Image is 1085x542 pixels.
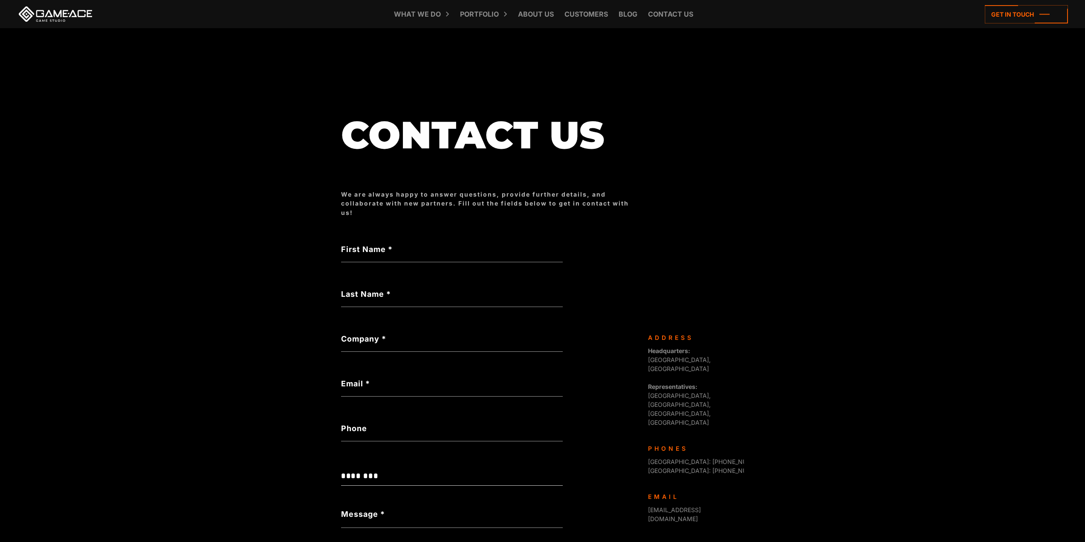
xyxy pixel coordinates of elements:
[648,458,766,465] span: [GEOGRAPHIC_DATA]: [PHONE_NUMBER]
[341,423,563,434] label: Phone
[648,347,711,372] span: [GEOGRAPHIC_DATA], [GEOGRAPHIC_DATA]
[648,492,738,501] div: Email
[648,333,738,342] div: Address
[341,114,639,156] h1: Contact us
[648,383,697,390] strong: Representatives:
[648,383,711,426] span: [GEOGRAPHIC_DATA], [GEOGRAPHIC_DATA], [GEOGRAPHIC_DATA], [GEOGRAPHIC_DATA]
[648,347,690,354] strong: Headquarters:
[341,288,563,300] label: Last Name *
[341,378,563,389] label: Email *
[985,5,1068,23] a: Get in touch
[648,444,738,453] div: Phones
[648,506,701,522] a: [EMAIL_ADDRESS][DOMAIN_NAME]
[341,243,563,255] label: First Name *
[341,508,385,520] label: Message *
[341,333,563,345] label: Company *
[648,467,766,474] span: [GEOGRAPHIC_DATA]: [PHONE_NUMBER]
[341,190,639,217] div: We are always happy to answer questions, provide further details, and collaborate with new partne...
